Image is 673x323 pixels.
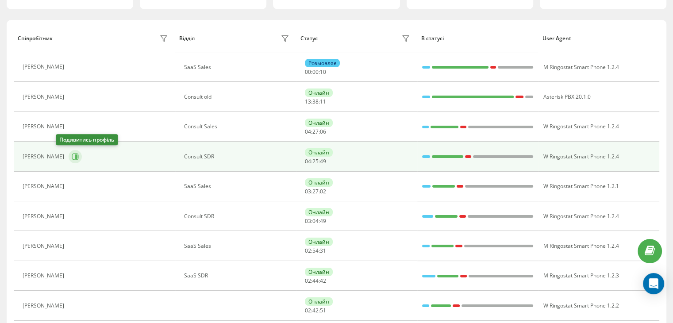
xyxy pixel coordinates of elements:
span: 02 [320,188,326,195]
div: [PERSON_NAME] [23,243,66,249]
span: W Ringostat Smart Phone 1.2.1 [543,182,619,190]
div: Онлайн [305,178,333,187]
span: M Ringostat Smart Phone 1.2.4 [543,63,619,71]
span: 13 [305,98,311,105]
span: 51 [320,307,326,314]
span: 02 [305,307,311,314]
div: Статус [300,35,318,42]
span: Asterisk PBX 20.1.0 [543,93,590,100]
div: Consult Sales [184,123,292,130]
span: 02 [305,277,311,285]
span: 54 [312,247,319,254]
span: 31 [320,247,326,254]
span: 27 [312,188,319,195]
div: SaaS Sales [184,243,292,249]
div: SaaS Sales [184,64,292,70]
div: Онлайн [305,88,333,97]
span: 49 [320,158,326,165]
span: 42 [312,307,319,314]
div: Розмовляє [305,59,340,67]
div: Consult SDR [184,213,292,219]
span: W Ringostat Smart Phone 1.2.2 [543,302,619,309]
div: Співробітник [18,35,53,42]
div: [PERSON_NAME] [23,64,66,70]
div: Подивитись профіль [56,134,118,145]
div: SaaS Sales [184,183,292,189]
div: : : [305,218,326,224]
span: 00 [312,68,319,76]
div: Consult SDR [184,154,292,160]
div: [PERSON_NAME] [23,183,66,189]
div: Онлайн [305,148,333,157]
div: : : [305,129,326,135]
div: [PERSON_NAME] [23,94,66,100]
span: 03 [305,217,311,225]
div: [PERSON_NAME] [23,273,66,279]
span: 04 [305,128,311,135]
div: Онлайн [305,268,333,276]
div: : : [305,158,326,165]
span: 42 [320,277,326,285]
div: Open Intercom Messenger [643,273,664,294]
div: Онлайн [305,238,333,246]
div: : : [305,188,326,195]
div: : : [305,308,326,314]
div: User Agent [542,35,655,42]
div: [PERSON_NAME] [23,213,66,219]
span: W Ringostat Smart Phone 1.2.4 [543,123,619,130]
span: W Ringostat Smart Phone 1.2.4 [543,212,619,220]
span: 11 [320,98,326,105]
span: 04 [312,217,319,225]
div: [PERSON_NAME] [23,154,66,160]
span: W Ringostat Smart Phone 1.2.4 [543,153,619,160]
div: : : [305,278,326,284]
span: 02 [305,247,311,254]
span: 38 [312,98,319,105]
div: В статусі [421,35,534,42]
span: 49 [320,217,326,225]
span: 03 [305,188,311,195]
div: : : [305,69,326,75]
span: 04 [305,158,311,165]
span: 44 [312,277,319,285]
div: Consult old [184,94,292,100]
span: M Ringostat Smart Phone 1.2.3 [543,272,619,279]
span: 10 [320,68,326,76]
span: 25 [312,158,319,165]
div: Онлайн [305,119,333,127]
div: Онлайн [305,297,333,306]
div: SaaS SDR [184,273,292,279]
div: Онлайн [305,208,333,216]
span: 00 [305,68,311,76]
div: : : [305,248,326,254]
div: : : [305,99,326,105]
span: M Ringostat Smart Phone 1.2.4 [543,242,619,250]
span: 27 [312,128,319,135]
div: [PERSON_NAME] [23,123,66,130]
div: Відділ [179,35,195,42]
span: 06 [320,128,326,135]
div: [PERSON_NAME] [23,303,66,309]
